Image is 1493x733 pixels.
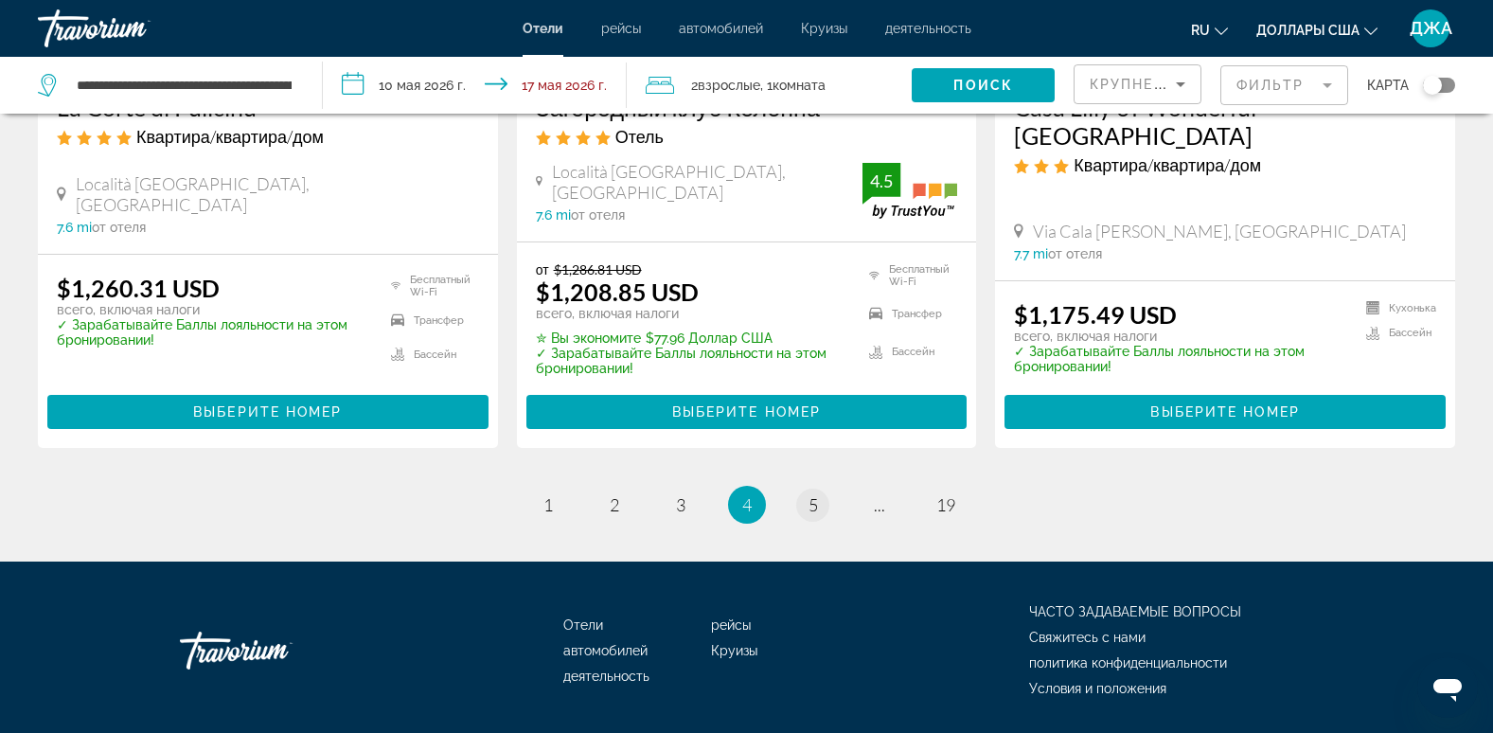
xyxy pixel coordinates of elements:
a: Выберите номер [47,399,489,420]
span: ✮ Вы экономите [536,331,641,346]
button: Фильтр [1220,64,1348,106]
p: ✓ Зарабатывайте Баллы лояльности на этом бронировании! [536,346,846,376]
span: Località [GEOGRAPHIC_DATA], [GEOGRAPHIC_DATA] [552,161,862,203]
font: Кухонька [1389,302,1436,314]
a: деятельность [885,21,971,36]
font: Бесплатный Wi-Fi [410,274,478,298]
font: $77.96 Доллар США [646,331,773,346]
button: Путешественники: 2 взрослых, 0 детей [627,57,912,114]
a: Травориум [180,622,369,679]
div: 4-звездочные апартаменты [57,126,479,147]
a: Выберите номер [1004,399,1446,420]
span: 7.6 mi [536,207,571,223]
button: Пользовательское меню [1406,9,1455,48]
a: Отели [563,617,603,633]
div: Апартаменты 3 звезды [1014,154,1436,175]
nav: Нумерация страниц [38,486,1455,524]
a: Круизы [711,643,757,658]
p: ✓ Зарабатывайте Баллы лояльности на этом бронировании! [57,317,367,348]
a: Выберите номер [526,399,968,420]
span: 1 [543,494,553,515]
span: Via Cala [PERSON_NAME], [GEOGRAPHIC_DATA] [1033,221,1406,241]
span: карта [1367,72,1409,98]
ins: $1,175.49 USD [1014,300,1177,329]
a: автомобилей [563,643,648,658]
a: автомобилей [679,21,763,36]
span: Взрослые [698,78,760,93]
a: Круизы [801,21,847,36]
a: рейсы [601,21,641,36]
span: от [536,261,549,277]
span: Località [GEOGRAPHIC_DATA], [GEOGRAPHIC_DATA] [76,173,479,215]
font: Бассейн [1389,327,1431,339]
a: Свяжитесь с нами [1029,630,1146,645]
ins: $1,208.85 USD [536,277,699,306]
a: политика конфиденциальности [1029,655,1227,670]
button: Переключить карту [1409,77,1455,94]
span: ... [874,494,885,515]
a: Условия и положения [1029,681,1166,696]
span: ДЖА [1410,19,1452,38]
font: Бесплатный Wi-Fi [889,263,957,288]
a: деятельность [563,669,649,684]
span: Отель [615,126,664,147]
span: 5 [809,494,818,515]
font: , 1 [760,78,773,93]
span: ru [1191,23,1210,38]
button: Выберите номер [1004,395,1446,429]
span: Выберите номер [1150,404,1299,420]
font: Трансфер [414,314,464,327]
span: Поиск [953,78,1013,93]
button: Изменить валюту [1256,16,1377,44]
del: $1,286.81 USD [554,261,642,277]
div: Отель 4 звезды [536,126,958,147]
a: ЧАСТО ЗАДАВАЕМЫЕ ВОПРОСЫ [1029,604,1241,619]
button: Дата заезда: 10 мая 2026 г. Дата выезда: 17 мая 2026 г. [323,57,627,114]
span: от отеля [92,220,146,235]
span: от отеля [1048,246,1102,261]
font: Бассейн [892,346,934,358]
span: Выберите номер [193,404,342,420]
span: Выберите номер [672,404,821,420]
span: Доллары США [1256,23,1360,38]
p: ✓ Зарабатывайте Баллы лояльности на этом бронировании! [1014,344,1342,374]
p: всего, включая налоги [536,306,846,321]
button: Выберите номер [526,395,968,429]
a: Травориум [38,4,227,53]
span: от отеля [571,207,625,223]
span: 4 [742,494,752,515]
div: 4.5 [862,170,900,192]
span: Квартира/квартира/дом [136,126,324,147]
span: 7.7 mi [1014,246,1048,261]
font: Трансфер [892,308,942,320]
iframe: Кнопка запуска окна обмена сообщениями [1417,657,1478,718]
span: 7.6 mi [57,220,92,235]
a: Casa Lilly от Wonderful [GEOGRAPHIC_DATA] [1014,93,1436,150]
font: Бассейн [414,349,456,361]
mat-select: Сортировать по [1090,73,1185,96]
p: всего, включая налоги [57,302,367,317]
button: Поиск [912,68,1055,102]
a: рейсы [711,617,751,633]
img: trustyou-badge.svg [862,163,957,219]
a: Отели [523,21,563,36]
span: 2 [610,494,619,515]
span: Комната [773,78,826,93]
p: всего, включая налоги [1014,329,1342,344]
span: 19 [936,494,955,515]
ins: $1,260.31 USD [57,274,220,302]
